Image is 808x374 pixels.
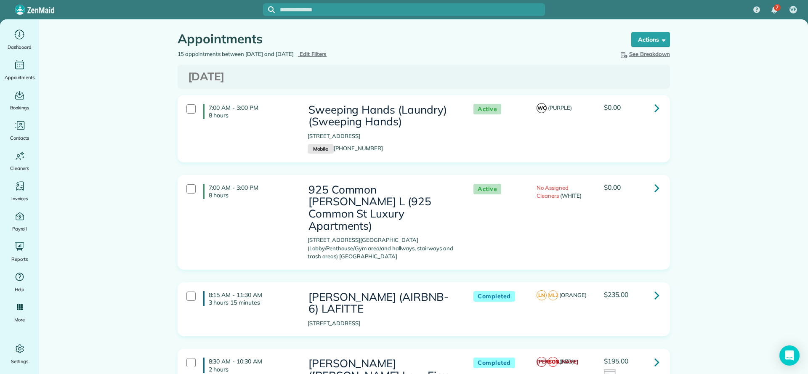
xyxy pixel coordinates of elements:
[308,144,334,154] small: Mobile
[209,299,295,306] p: 3 hours 15 minutes
[11,194,28,203] span: Invoices
[473,104,501,114] span: Active
[537,184,569,199] span: No Assigned Cleaners
[263,6,275,13] button: Focus search
[631,32,670,47] button: Actions
[11,255,28,263] span: Reports
[308,132,457,141] p: [STREET_ADDRESS]
[604,103,621,111] span: $0.00
[3,119,36,142] a: Contacts
[776,4,779,11] span: 7
[3,58,36,82] a: Appointments
[548,104,572,111] span: (PURPLE)
[473,184,501,194] span: Active
[12,225,27,233] span: Payroll
[14,316,25,324] span: More
[765,1,783,19] div: 7 unread notifications
[10,164,29,172] span: Cleaners
[548,290,558,300] span: ML2
[10,134,29,142] span: Contacts
[209,191,295,199] p: 8 hours
[537,357,547,367] span: [PERSON_NAME]
[203,184,295,199] h4: 7:00 AM - 3:00 PM
[209,366,295,373] p: 2 hours
[604,357,628,365] span: $195.00
[537,103,547,113] span: WC
[559,292,587,298] span: (ORANGE)
[3,270,36,294] a: Help
[11,357,29,366] span: Settings
[779,345,800,366] div: Open Intercom Messenger
[308,145,383,151] a: Mobile[PHONE_NUMBER]
[171,50,424,58] div: 15 appointments between [DATE] and [DATE]
[308,319,457,328] p: [STREET_ADDRESS]
[268,6,275,13] svg: Focus search
[203,358,295,373] h4: 8:30 AM - 10:30 AM
[559,358,574,365] span: (RED)
[308,104,457,128] h3: Sweeping Hands (Laundry) (Sweeping Hands)
[473,358,515,368] span: Completed
[188,71,659,83] h3: [DATE]
[3,210,36,233] a: Payroll
[3,88,36,112] a: Bookings
[790,6,796,13] span: VF
[560,192,582,199] span: (WHITE)
[300,50,327,57] span: Edit Filters
[308,291,457,315] h3: [PERSON_NAME] (AIRBNB-6) LAFITTE
[15,285,25,294] span: Help
[473,291,515,302] span: Completed
[619,50,670,58] button: See Breakdown
[10,103,29,112] span: Bookings
[178,32,615,46] h1: Appointments
[548,357,558,367] span: CG1
[3,28,36,51] a: Dashboard
[604,183,621,191] span: $0.00
[203,291,295,306] h4: 8:15 AM - 11:30 AM
[203,104,295,119] h4: 7:00 AM - 3:00 PM
[604,290,628,299] span: $235.00
[537,290,547,300] span: LN
[308,184,457,232] h3: 925 Common [PERSON_NAME] L (925 Common St Luxury Apartments)
[209,111,295,119] p: 8 hours
[3,179,36,203] a: Invoices
[3,240,36,263] a: Reports
[298,50,327,57] a: Edit Filters
[308,236,457,261] p: [STREET_ADDRESS][GEOGRAPHIC_DATA] (Lobby/Penthouse/Gym area/and hallways, stairways and trash are...
[8,43,32,51] span: Dashboard
[5,73,35,82] span: Appointments
[3,149,36,172] a: Cleaners
[3,342,36,366] a: Settings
